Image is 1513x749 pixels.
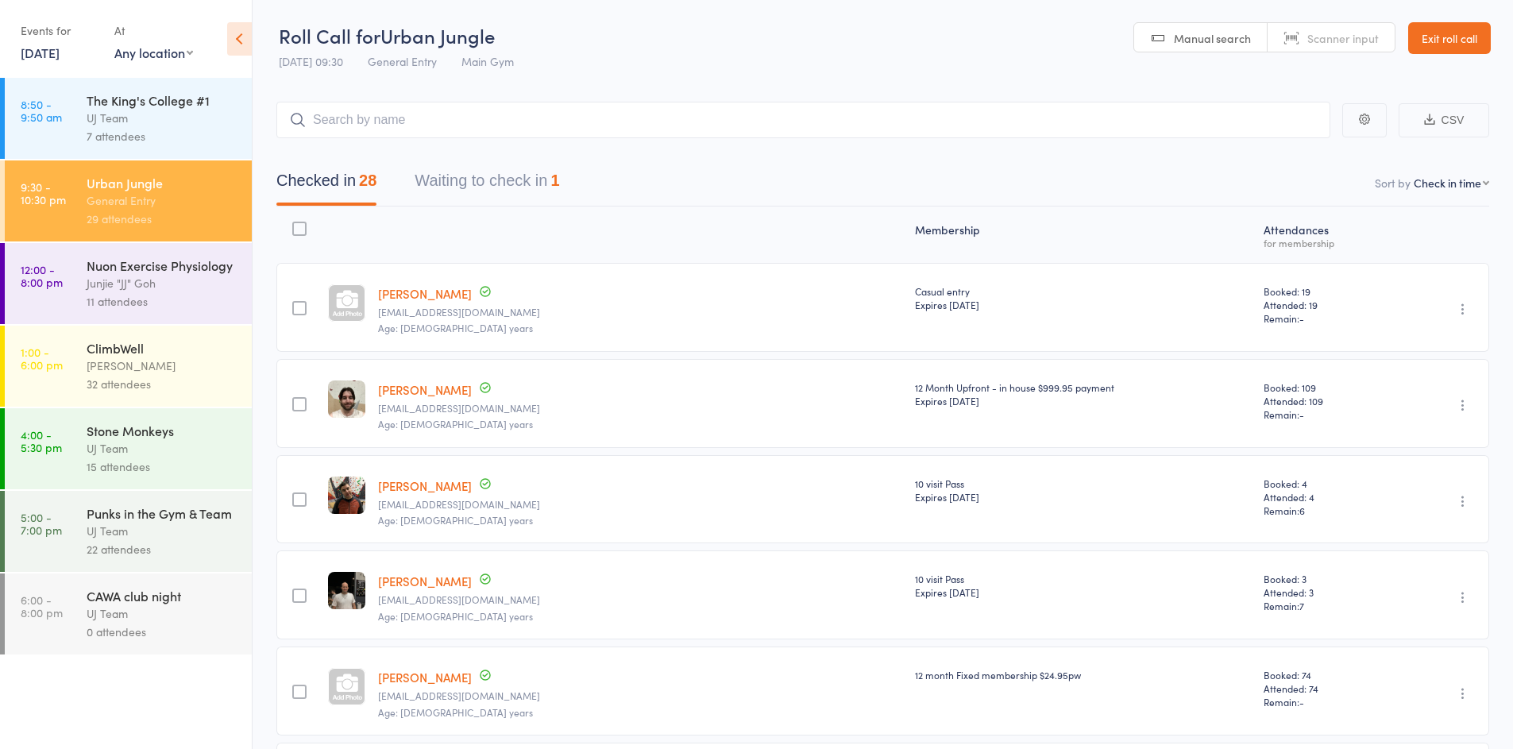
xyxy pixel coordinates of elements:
[915,572,1251,599] div: 10 visit Pass
[21,511,62,536] time: 5:00 - 7:00 pm
[87,375,238,393] div: 32 attendees
[21,17,98,44] div: Events for
[378,477,472,494] a: [PERSON_NAME]
[915,585,1251,599] div: Expires [DATE]
[1264,380,1388,394] span: Booked: 109
[1264,298,1388,311] span: Attended: 19
[915,380,1251,407] div: 12 Month Upfront - in house $999.95 payment
[1264,572,1388,585] span: Booked: 3
[1264,311,1388,325] span: Remain:
[87,623,238,641] div: 0 attendees
[87,587,238,604] div: CAWA club night
[1307,30,1379,46] span: Scanner input
[1264,407,1388,421] span: Remain:
[1264,477,1388,490] span: Booked: 4
[915,298,1251,311] div: Expires [DATE]
[1399,103,1489,137] button: CSV
[5,326,252,407] a: 1:00 -6:00 pmClimbWell[PERSON_NAME]32 attendees
[1299,599,1304,612] span: 7
[1264,599,1388,612] span: Remain:
[378,609,533,623] span: Age: [DEMOGRAPHIC_DATA] years
[1299,504,1305,517] span: 6
[5,243,252,324] a: 12:00 -8:00 pmNuon Exercise PhysiologyJunjie "JJ" Goh11 attendees
[21,263,63,288] time: 12:00 - 8:00 pm
[378,307,901,318] small: taking-petals-0i@icloud.com
[378,403,901,414] small: logan_wake@hotmail.com
[87,257,238,274] div: Nuon Exercise Physiology
[1264,284,1388,298] span: Booked: 19
[378,513,533,527] span: Age: [DEMOGRAPHIC_DATA] years
[1264,504,1388,517] span: Remain:
[87,357,238,375] div: [PERSON_NAME]
[378,321,533,334] span: Age: [DEMOGRAPHIC_DATA] years
[5,160,252,241] a: 9:30 -10:30 pmUrban JungleGeneral Entry29 attendees
[87,292,238,311] div: 11 attendees
[368,53,437,69] span: General Entry
[915,668,1251,681] div: 12 month Fixed membership $24.95pw
[87,458,238,476] div: 15 attendees
[21,180,66,206] time: 9:30 - 10:30 pm
[550,172,559,189] div: 1
[378,499,901,510] small: slava.abdrashitov@gmail.com
[5,408,252,489] a: 4:00 -5:30 pmStone MonkeysUJ Team15 attendees
[87,339,238,357] div: ClimbWell
[276,102,1330,138] input: Search by name
[87,91,238,109] div: The King's College #1
[5,573,252,654] a: 6:00 -8:00 pmCAWA club nightUJ Team0 attendees
[1264,681,1388,695] span: Attended: 74
[1264,668,1388,681] span: Booked: 74
[1264,237,1388,248] div: for membership
[1299,311,1304,325] span: -
[114,17,193,44] div: At
[1264,695,1388,708] span: Remain:
[1375,175,1411,191] label: Sort by
[1299,695,1304,708] span: -
[87,274,238,292] div: Junjie "JJ" Goh
[328,572,365,609] img: image1662032058.png
[380,22,495,48] span: Urban Jungle
[378,669,472,685] a: [PERSON_NAME]
[87,109,238,127] div: UJ Team
[21,44,60,61] a: [DATE]
[87,127,238,145] div: 7 attendees
[87,439,238,458] div: UJ Team
[915,394,1251,407] div: Expires [DATE]
[328,477,365,514] img: image1695128648.png
[21,98,62,123] time: 8:50 - 9:50 am
[378,690,901,701] small: jencastle8@gmail.com
[279,53,343,69] span: [DATE] 09:30
[378,594,901,605] small: banderson2914@gmail.com
[21,428,62,454] time: 4:00 - 5:30 pm
[909,214,1257,256] div: Membership
[1257,214,1394,256] div: Atten­dances
[1264,585,1388,599] span: Attended: 3
[276,164,376,206] button: Checked in28
[915,490,1251,504] div: Expires [DATE]
[87,422,238,439] div: Stone Monkeys
[87,522,238,540] div: UJ Team
[87,540,238,558] div: 22 attendees
[378,417,533,430] span: Age: [DEMOGRAPHIC_DATA] years
[1264,490,1388,504] span: Attended: 4
[1264,394,1388,407] span: Attended: 109
[5,78,252,159] a: 8:50 -9:50 amThe King's College #1UJ Team7 attendees
[87,604,238,623] div: UJ Team
[1174,30,1251,46] span: Manual search
[87,174,238,191] div: Urban Jungle
[328,380,365,418] img: image1713875904.png
[378,381,472,398] a: [PERSON_NAME]
[915,284,1251,311] div: Casual entry
[279,22,380,48] span: Roll Call for
[415,164,559,206] button: Waiting to check in1
[378,705,533,719] span: Age: [DEMOGRAPHIC_DATA] years
[915,477,1251,504] div: 10 visit Pass
[461,53,514,69] span: Main Gym
[1414,175,1481,191] div: Check in time
[378,285,472,302] a: [PERSON_NAME]
[359,172,376,189] div: 28
[21,346,63,371] time: 1:00 - 6:00 pm
[87,210,238,228] div: 29 attendees
[114,44,193,61] div: Any location
[1408,22,1491,54] a: Exit roll call
[87,504,238,522] div: Punks in the Gym & Team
